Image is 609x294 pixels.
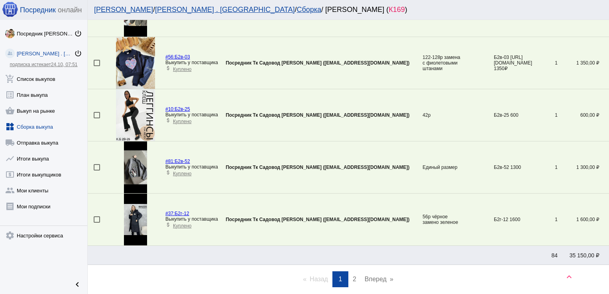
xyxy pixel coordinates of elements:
app-description-cutted: Б2в-52 1300 [494,165,534,170]
app-description-cutted: Б2в-03 [URL][DOMAIN_NAME] 1350₽ [494,55,534,71]
a: #81:Б2в-52 [165,159,190,164]
div: 42р [422,112,462,118]
td: 1 300,00 ₽ [558,141,609,194]
mat-icon: local_shipping [5,138,15,147]
a: Вперед page [361,271,397,287]
b: Посредник Тк Садовод [PERSON_NAME] ([EMAIL_ADDRESS][DOMAIN_NAME]) [226,217,409,222]
td: 1 600,00 ₽ [558,194,609,246]
b: Посредник Тк Садовод [PERSON_NAME] ([EMAIL_ADDRESS][DOMAIN_NAME]) [226,112,409,118]
div: / / / [PERSON_NAME] ( ) [94,6,595,14]
img: apple-icon-60x60.png [2,1,18,17]
span: Куплено [173,67,191,72]
span: К169 [389,6,405,14]
span: 2 [353,276,356,282]
td: 1 [534,194,558,246]
mat-icon: attach_money [165,65,171,71]
span: Куплено [173,171,191,176]
a: [PERSON_NAME] [94,6,153,14]
span: Посредник [20,6,56,14]
img: dT52tCx1elumSSCaK8qRKj8YWqULmw31EYvfdLmo1xXyRmWjqc5OCp7crczaaCZZtlKtgqUtxyiJM0vYa5jEBNKW.jpg [124,141,147,193]
div: Единый размер [422,165,462,170]
img: klfIT1i2k3saJfNGA6XPqTU7p5ZjdXiiDsm8fFA7nihaIQp9Knjm0Fohy3f__4ywE27KCYV1LPWaOQBexqZpekWk.jpg [5,29,15,38]
mat-icon: local_atm [5,170,15,179]
mat-icon: attach_money [165,222,171,227]
td: 1 [534,37,558,89]
mat-icon: show_chart [5,154,15,163]
span: Куплено [173,119,191,124]
mat-icon: power_settings_new [74,49,82,57]
span: онлайн [58,6,82,14]
td: 1 350,00 ₽ [558,37,609,89]
app-description-cutted: Б2г-12 1600 [494,217,534,222]
mat-icon: receipt [5,202,15,211]
a: Сборка [297,6,321,14]
mat-icon: widgets [5,122,15,131]
ul: Pagination [88,271,609,287]
span: #37: [165,211,175,216]
a: #10:Б2в-25 [165,106,190,112]
img: dy01L5mLDBHtvJ63GkkG5ImaiwG4st74KkOWQeoRvYR-P7YUa2XPmAWcmPF4hY_J8bIyzpgDmycPcYLk2tsYpbWX.jpg [124,194,147,245]
div: 56р чёрное замено зеленое [422,214,462,225]
mat-icon: settings [5,231,15,240]
img: b9plS5Q_P5TJZV9WmEZRXFI7ZMTThKV2hzZIDH1wrLRZ8HbsIohX_syDhUN7Mab7k0EO294eyfsrkjmDxffubg1L.jpg [116,37,155,89]
b: Посредник Тк Садовод [PERSON_NAME] ([EMAIL_ADDRESS][DOMAIN_NAME]) [226,60,409,66]
td: 1 [534,141,558,194]
a: [PERSON_NAME] . [GEOGRAPHIC_DATA] [155,6,295,14]
mat-icon: shopping_basket [5,106,15,116]
mat-icon: attach_money [165,170,171,175]
div: Выкупить у поставщика [165,216,218,222]
span: Назад [310,276,328,282]
span: #10: [165,106,175,112]
td: 600,00 ₽ [558,89,609,141]
div: Выкупить у поставщика [165,60,218,65]
mat-icon: list_alt [5,90,15,100]
mat-icon: add_shopping_cart [5,74,15,84]
div: Выкупить у поставщика [165,164,218,170]
img: pwDNdMw_38s_jxBEx-wcTzNrSpZFZKN2oOvyWdlTFWrHugFyzb6z6p7DwINVqx3m0pVV4gcKcz9QIq4xJo4hkAI2.jpg [116,89,155,141]
b: Посредник Тк Садовод [PERSON_NAME] ([EMAIL_ADDRESS][DOMAIN_NAME]) [226,165,409,170]
mat-icon: group [5,186,15,195]
app-description-cutted: Б2в-25 600 [494,112,534,118]
td: 35 150,00 ₽ [558,246,609,265]
div: [PERSON_NAME] . [GEOGRAPHIC_DATA] [17,51,74,57]
td: 84 [534,246,558,265]
span: Куплено [173,223,191,229]
div: Выкупить у поставщика [165,112,218,118]
img: community_200.png [5,49,15,58]
span: 24.10, 07:51 [51,62,78,67]
a: #37:Б2г-12 [165,211,189,216]
a: подписка истекает24.10, 07:51 [10,62,77,67]
span: #81: [165,159,175,164]
div: Посредник [PERSON_NAME] [PERSON_NAME] [17,31,74,37]
mat-icon: keyboard_arrow_up [564,272,574,282]
mat-icon: power_settings_new [74,29,82,37]
span: #56: [165,54,175,60]
mat-icon: attach_money [165,118,171,123]
div: 122-128р замена с фиолетовыми штанами [422,55,462,71]
mat-icon: chevron_left [73,280,82,289]
span: 1 [339,276,342,282]
a: #56:Б2в-03 [165,54,190,60]
td: 1 [534,89,558,141]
